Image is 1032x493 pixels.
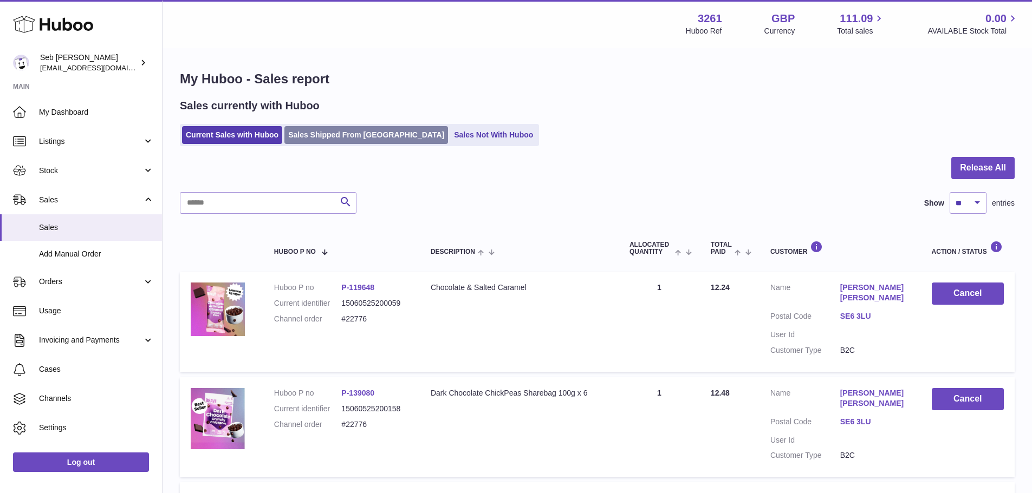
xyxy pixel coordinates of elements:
[629,241,672,255] span: ALLOCATED Quantity
[932,388,1004,410] button: Cancel
[840,450,910,461] dd: B2C
[770,241,910,255] div: Customer
[764,26,795,36] div: Currency
[39,136,142,147] span: Listings
[274,248,316,255] span: Huboo P no
[840,417,910,427] a: SE6 3LU
[40,52,138,73] div: Seb [PERSON_NAME]
[932,241,1004,255] div: Action / Status
[274,388,342,398] dt: Huboo P no
[711,283,730,292] span: 12.24
[932,282,1004,305] button: Cancel
[40,63,159,72] span: [EMAIL_ADDRESS][DOMAIN_NAME]
[840,311,910,321] a: SE6 3LU
[770,311,840,324] dt: Postal Code
[619,377,700,477] td: 1
[341,314,409,324] dd: #22776
[771,11,795,26] strong: GBP
[951,157,1015,179] button: Release All
[274,298,342,308] dt: Current identifier
[39,222,154,233] span: Sales
[711,389,730,397] span: 12.48
[274,404,342,414] dt: Current identifier
[39,335,142,345] span: Invoicing and Payments
[284,126,448,144] a: Sales Shipped From [GEOGRAPHIC_DATA]
[840,11,873,26] span: 111.09
[770,345,840,356] dt: Customer Type
[770,435,840,445] dt: User Id
[180,70,1015,88] h1: My Huboo - Sales report
[39,393,154,404] span: Channels
[840,345,910,356] dd: B2C
[182,126,282,144] a: Current Sales with Huboo
[274,282,342,293] dt: Huboo P no
[191,282,245,336] img: 32611658329658.jpg
[39,364,154,374] span: Cases
[770,388,840,411] dt: Name
[840,282,910,303] a: [PERSON_NAME] [PERSON_NAME]
[13,55,29,71] img: internalAdmin-3261@internal.huboo.com
[985,11,1007,26] span: 0.00
[13,452,149,472] a: Log out
[770,282,840,306] dt: Name
[686,26,722,36] div: Huboo Ref
[341,404,409,414] dd: 15060525200158
[39,277,142,287] span: Orders
[927,11,1019,36] a: 0.00 AVAILABLE Stock Total
[924,198,944,208] label: Show
[191,388,245,449] img: 32611658329185.jpg
[837,26,885,36] span: Total sales
[840,388,910,409] a: [PERSON_NAME] [PERSON_NAME]
[431,282,608,293] div: Chocolate & Salted Caramel
[341,298,409,308] dd: 15060525200059
[39,423,154,433] span: Settings
[39,166,142,176] span: Stock
[431,388,608,398] div: Dark Chocolate ChickPeas Sharebag 100g x 6
[274,419,342,430] dt: Channel order
[274,314,342,324] dt: Channel order
[341,389,374,397] a: P-139080
[341,419,409,430] dd: #22776
[770,417,840,430] dt: Postal Code
[837,11,885,36] a: 111.09 Total sales
[39,249,154,259] span: Add Manual Order
[770,330,840,340] dt: User Id
[450,126,537,144] a: Sales Not With Huboo
[711,241,732,255] span: Total paid
[39,107,154,117] span: My Dashboard
[39,195,142,205] span: Sales
[39,306,154,316] span: Usage
[180,98,320,113] h2: Sales currently with Huboo
[770,450,840,461] dt: Customer Type
[619,272,700,371] td: 1
[698,11,722,26] strong: 3261
[927,26,1019,36] span: AVAILABLE Stock Total
[341,283,374,292] a: P-119648
[992,198,1015,208] span: entries
[431,248,475,255] span: Description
